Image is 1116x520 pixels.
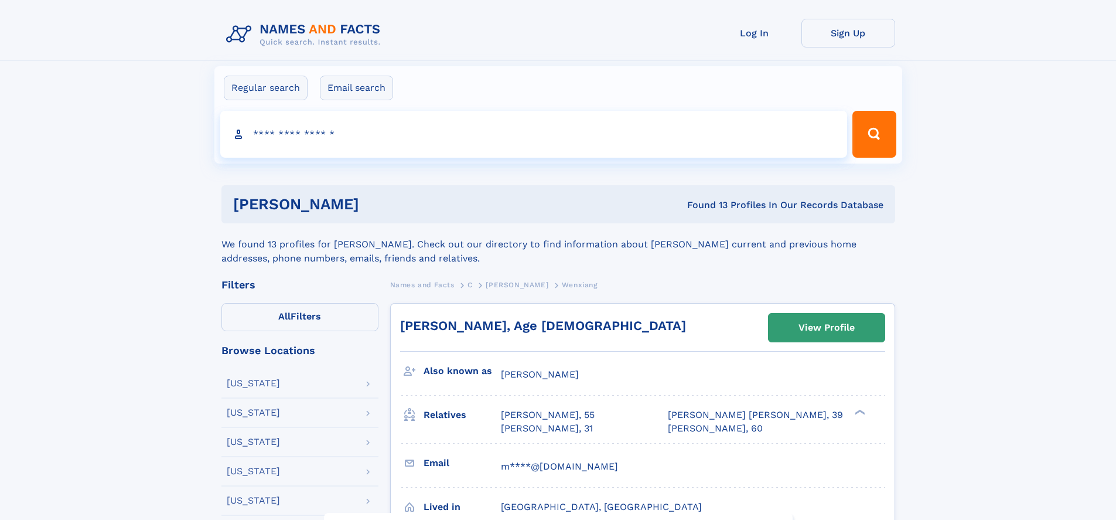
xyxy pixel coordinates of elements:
[467,277,473,292] a: C
[798,314,855,341] div: View Profile
[278,311,291,322] span: All
[390,277,455,292] a: Names and Facts
[852,409,866,416] div: ❯
[221,345,378,356] div: Browse Locations
[501,369,579,380] span: [PERSON_NAME]
[224,76,308,100] label: Regular search
[233,197,523,212] h1: [PERSON_NAME]
[227,467,280,476] div: [US_STATE]
[801,19,895,47] a: Sign Up
[501,409,595,422] a: [PERSON_NAME], 55
[668,409,843,422] a: [PERSON_NAME] [PERSON_NAME], 39
[227,408,280,417] div: [US_STATE]
[769,314,885,342] a: View Profile
[467,281,473,289] span: C
[852,111,896,158] button: Search Button
[708,19,801,47] a: Log In
[400,318,686,333] a: [PERSON_NAME], Age [DEMOGRAPHIC_DATA]
[501,501,702,512] span: [GEOGRAPHIC_DATA], [GEOGRAPHIC_DATA]
[221,303,378,331] label: Filters
[424,497,501,517] h3: Lived in
[227,496,280,505] div: [US_STATE]
[221,280,378,290] div: Filters
[320,76,393,100] label: Email search
[227,379,280,388] div: [US_STATE]
[220,111,848,158] input: search input
[562,281,598,289] span: Wenxiang
[486,277,548,292] a: [PERSON_NAME]
[501,422,593,435] a: [PERSON_NAME], 31
[523,199,883,212] div: Found 13 Profiles In Our Records Database
[668,422,763,435] a: [PERSON_NAME], 60
[424,361,501,381] h3: Also known as
[227,437,280,447] div: [US_STATE]
[221,19,390,50] img: Logo Names and Facts
[424,405,501,425] h3: Relatives
[424,453,501,473] h3: Email
[486,281,548,289] span: [PERSON_NAME]
[221,223,895,266] div: We found 13 profiles for [PERSON_NAME]. Check out our directory to find information about [PERSON...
